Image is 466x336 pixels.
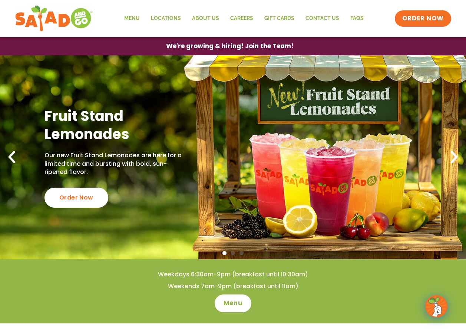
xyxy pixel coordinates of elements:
a: FAQs [345,10,369,27]
div: Next slide [446,149,462,165]
a: Menu [215,294,251,312]
span: We're growing & hiring! Join the Team! [166,43,294,49]
a: Locations [145,10,186,27]
div: Order Now [44,188,108,208]
a: About Us [186,10,225,27]
nav: Menu [119,10,369,27]
a: Menu [119,10,145,27]
a: Careers [225,10,259,27]
span: Go to slide 2 [231,251,235,255]
span: ORDER NOW [402,14,444,23]
h2: Fruit Stand Lemonades [44,107,184,144]
img: wpChatIcon [426,296,447,317]
a: ORDER NOW [395,10,451,27]
p: Our new Fruit Stand Lemonades are here for a limited time and bursting with bold, sun-ripened fla... [44,151,184,176]
div: Previous slide [4,149,20,165]
a: GIFT CARDS [259,10,300,27]
h4: Weekends 7am-9pm (breakfast until 11am) [15,282,451,290]
span: Go to slide 3 [239,251,244,255]
img: new-SAG-logo-768×292 [15,4,93,33]
span: Menu [224,299,242,308]
h4: Weekdays 6:30am-9pm (breakfast until 10:30am) [15,270,451,279]
a: Contact Us [300,10,345,27]
a: We're growing & hiring! Join the Team! [155,37,305,55]
span: Go to slide 1 [222,251,227,255]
